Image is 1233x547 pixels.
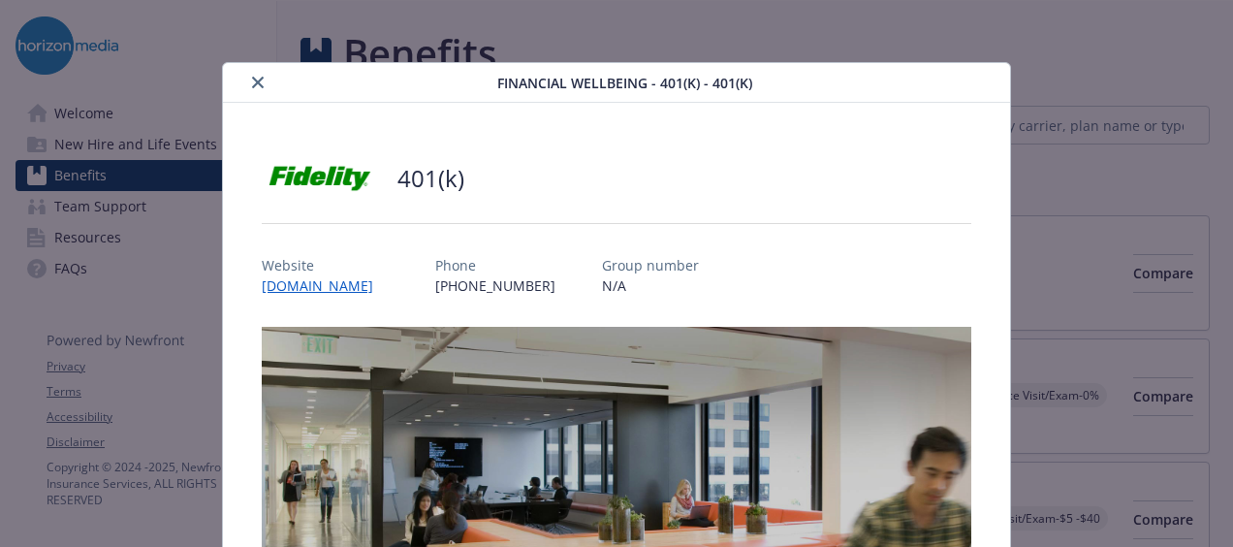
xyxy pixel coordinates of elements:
[262,149,378,208] img: Fidelity Investments
[262,276,389,295] a: [DOMAIN_NAME]
[262,255,389,275] p: Website
[602,275,699,296] p: N/A
[602,255,699,275] p: Group number
[246,71,269,94] button: close
[435,255,555,275] p: Phone
[435,275,555,296] p: [PHONE_NUMBER]
[497,73,752,93] span: Financial Wellbeing - 401(k) - 401(k)
[397,162,464,195] h2: 401(k)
